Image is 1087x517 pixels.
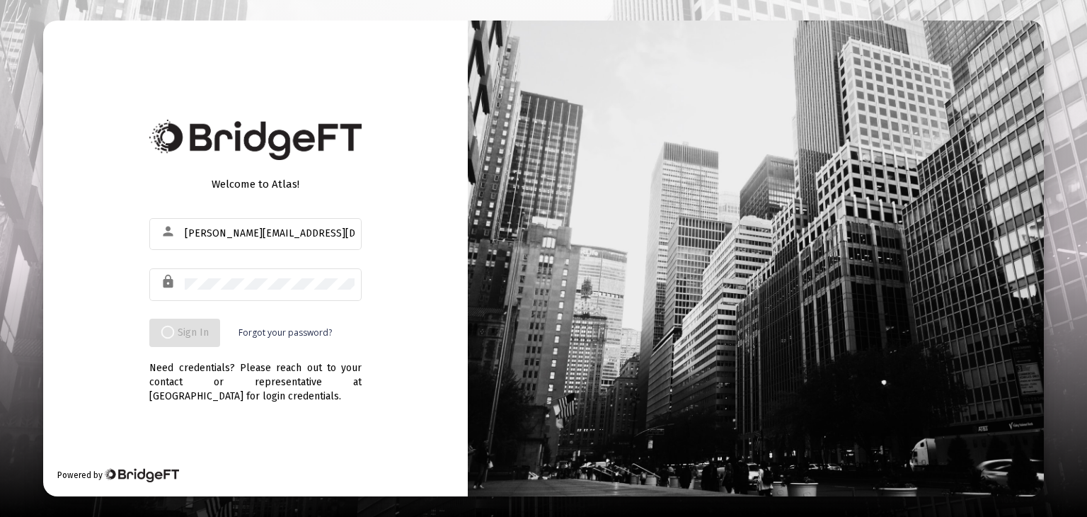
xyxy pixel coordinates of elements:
a: Forgot your password? [238,326,332,340]
div: Welcome to Atlas! [149,177,362,191]
mat-icon: lock [161,273,178,290]
div: Powered by [57,468,178,482]
input: Email or Username [185,228,355,239]
mat-icon: person [161,223,178,240]
div: Need credentials? Please reach out to your contact or representative at [GEOGRAPHIC_DATA] for log... [149,347,362,404]
img: Bridge Financial Technology Logo [104,468,178,482]
span: Sign In [161,326,209,339]
img: Bridge Financial Technology Logo [149,120,362,160]
button: Sign In [149,319,220,347]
